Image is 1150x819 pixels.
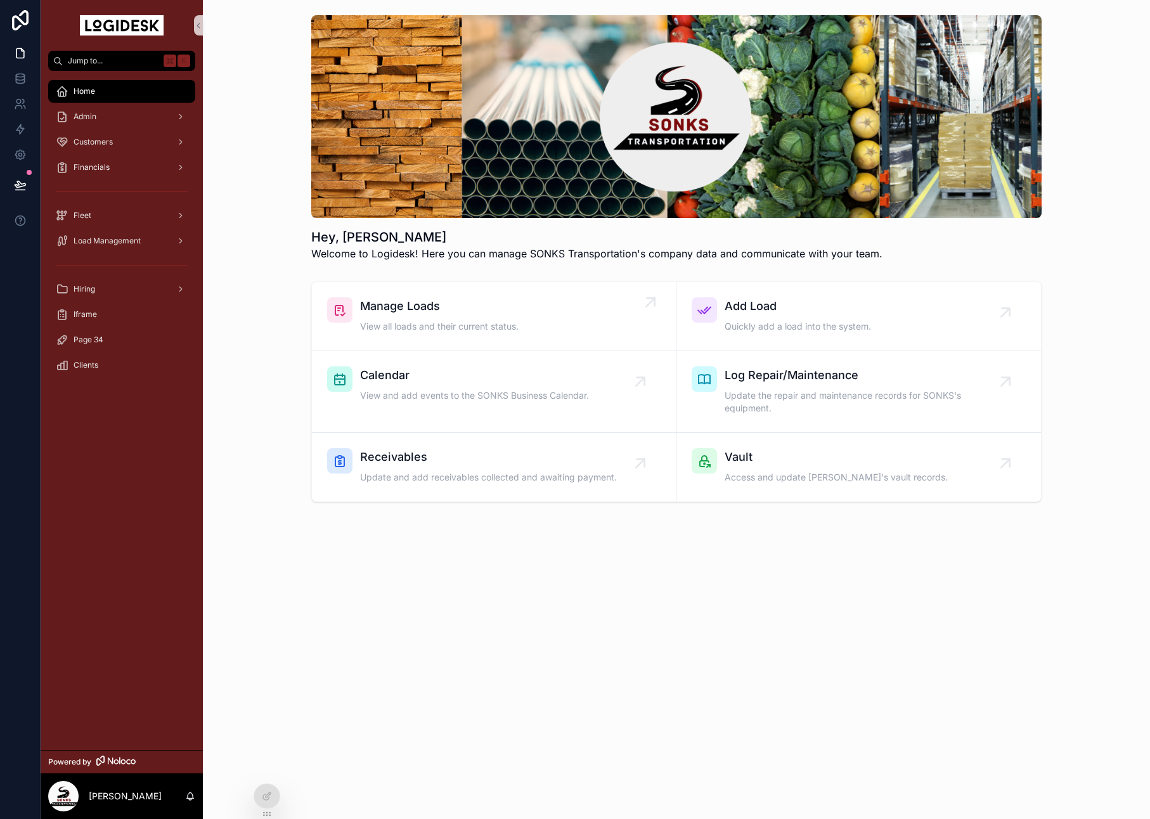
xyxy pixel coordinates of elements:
span: Quickly add a load into the system. [725,320,871,333]
span: Iframe [74,309,97,319]
span: Log Repair/Maintenance [725,366,1005,384]
a: Page 34 [48,328,195,351]
span: Manage Loads [360,297,519,315]
a: CalendarView and add events to the SONKS Business Calendar. [312,351,676,433]
span: Update and add receivables collected and awaiting payment. [360,471,617,484]
a: Iframe [48,303,195,326]
a: Load Management [48,229,195,252]
a: Admin [48,105,195,128]
span: Welcome to Logidesk! Here you can manage SONKS Transportation's company data and communicate with... [311,246,882,261]
span: Calendar [360,366,589,384]
a: Manage LoadsView all loads and their current status. [312,282,676,351]
a: Add LoadQuickly add a load into the system. [676,282,1041,351]
p: [PERSON_NAME] [89,790,162,803]
img: App logo [80,15,164,35]
a: Customers [48,131,195,153]
span: Powered by [48,757,91,767]
span: Customers [74,137,113,147]
span: Home [74,86,95,96]
span: K [179,56,189,66]
a: Powered by [41,750,203,773]
a: VaultAccess and update [PERSON_NAME]'s vault records. [676,433,1041,501]
span: Fleet [74,210,91,221]
span: Admin [74,112,96,122]
span: Add Load [725,297,871,315]
div: scrollable content [41,71,203,393]
span: Jump to... [68,56,158,66]
span: Clients [74,360,98,370]
span: View all loads and their current status. [360,320,519,333]
span: Receivables [360,448,617,466]
a: ReceivablesUpdate and add receivables collected and awaiting payment. [312,433,676,501]
span: Update the repair and maintenance records for SONKS's equipment. [725,389,1005,415]
a: Fleet [48,204,195,227]
h1: Hey, [PERSON_NAME] [311,228,882,246]
span: View and add events to the SONKS Business Calendar. [360,389,589,402]
span: Page 34 [74,335,103,345]
a: Clients [48,354,195,377]
a: Financials [48,156,195,179]
a: Hiring [48,278,195,300]
span: Access and update [PERSON_NAME]'s vault records. [725,471,948,484]
a: Log Repair/MaintenanceUpdate the repair and maintenance records for SONKS's equipment. [676,351,1041,433]
span: Financials [74,162,110,172]
a: Home [48,80,195,103]
span: Hiring [74,284,95,294]
button: Jump to...K [48,51,195,71]
span: Vault [725,448,948,466]
span: Load Management [74,236,141,246]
